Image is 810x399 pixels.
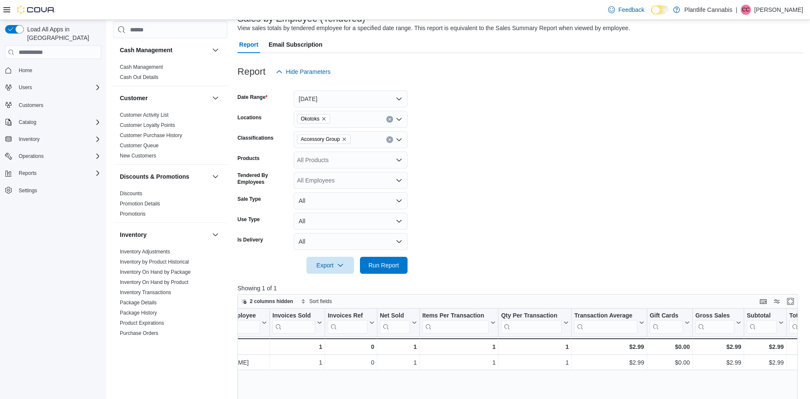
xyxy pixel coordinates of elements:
span: Accessory Group [297,135,351,144]
div: Invoices Sold [272,312,315,320]
button: Export [306,257,354,274]
div: Invoices Ref [328,312,367,334]
div: $2.99 [574,357,644,368]
span: Settings [15,185,101,196]
span: Users [19,84,32,91]
button: Open list of options [396,136,402,143]
span: Inventory On Hand by Package [120,269,191,275]
button: [DATE] [294,90,408,107]
span: Operations [15,151,101,161]
button: Open list of options [396,116,402,123]
div: Cody Cousins [741,5,751,15]
div: Invoices Sold [272,312,315,334]
button: Reports [15,168,40,178]
span: Report [239,36,258,53]
span: Customer Queue [120,142,159,149]
a: Package Details [120,300,157,306]
button: 2 columns hidden [238,296,297,306]
span: Inventory On Hand by Product [120,279,188,286]
div: [PERSON_NAME] [200,357,267,368]
a: Customer Purchase History [120,132,182,138]
span: Customer Purchase History [120,132,182,139]
div: Gross Sales [695,312,734,334]
button: Display options [772,296,782,306]
a: Cash Out Details [120,74,159,80]
div: Inventory [113,247,227,362]
span: Accessory Group [301,135,340,143]
div: Customer [113,110,227,164]
button: Settings [2,184,105,197]
a: Customers [15,100,47,110]
a: Inventory Transactions [120,289,171,295]
a: New Customers [120,153,156,159]
span: Customer Loyalty Points [120,122,175,129]
button: Open list of options [396,157,402,163]
h3: Inventory [120,230,147,239]
button: Catalog [15,117,40,127]
p: [PERSON_NAME] [754,5,803,15]
span: Okotoks [301,115,320,123]
label: Tendered By Employees [238,172,290,185]
div: $2.99 [695,357,741,368]
div: Items Per Transaction [422,312,489,320]
a: Feedback [605,1,648,18]
button: Clear input [386,116,393,123]
span: Reports [19,170,37,177]
button: Operations [15,151,47,161]
p: | [736,5,737,15]
a: Product Expirations [120,320,164,326]
a: Settings [15,185,40,196]
span: CC [742,5,749,15]
span: Settings [19,187,37,194]
nav: Complex example [5,61,101,219]
a: Home [15,65,36,76]
h3: Customer [120,94,147,102]
button: Gross Sales [695,312,741,334]
button: Users [15,82,35,93]
button: Customer [210,93,221,103]
div: 0 [328,342,374,352]
span: Feedback [618,6,644,14]
div: $2.99 [747,342,784,352]
h3: Cash Management [120,46,173,54]
div: Transaction Average [574,312,637,334]
img: Cova [17,6,55,14]
div: 1 [380,357,417,368]
p: Showing 1 of 1 [238,284,803,292]
h3: Discounts & Promotions [120,172,189,181]
span: Operations [19,153,44,160]
a: Promotions [120,211,146,217]
label: Products [238,155,260,162]
button: Clear input [386,136,393,143]
button: All [294,213,408,230]
button: Discounts & Promotions [210,171,221,182]
span: Discounts [120,190,142,197]
span: Promotions [120,211,146,217]
button: All [294,233,408,250]
div: 1 [422,342,496,352]
a: Customer Activity List [120,112,169,118]
label: Classifications [238,135,274,141]
div: Qty Per Transaction [501,312,562,334]
span: Inventory [15,134,101,144]
div: Items Per Transaction [422,312,489,334]
button: Reports [2,167,105,179]
div: Net Sold [380,312,410,320]
button: Run Report [360,257,408,274]
span: Cash Out Details [120,74,159,81]
button: Remove Accessory Group from selection in this group [342,137,347,142]
div: Tendered Employee [200,312,260,334]
button: Sort fields [297,296,335,306]
button: Enter fullscreen [785,296,796,306]
input: Dark Mode [651,6,669,14]
span: Catalog [15,117,101,127]
a: Inventory Adjustments [120,249,170,255]
a: Promotion Details [120,201,160,207]
button: Transaction Average [574,312,644,334]
div: $2.99 [574,342,644,352]
button: Inventory [120,230,209,239]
